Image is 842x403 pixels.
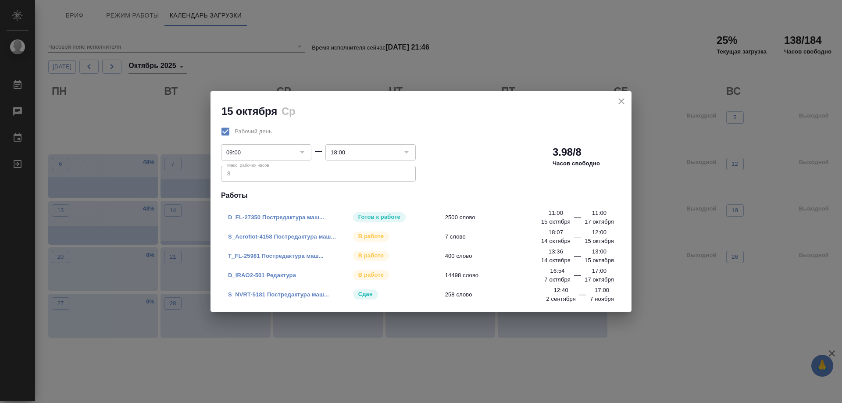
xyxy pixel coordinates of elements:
[590,295,614,303] p: 7 ноября
[445,290,569,299] span: 258 слово
[358,251,384,260] p: В работе
[585,256,614,265] p: 15 октября
[221,105,277,117] h2: 15 октября
[445,252,569,260] span: 400 слово
[595,286,609,295] p: 17:00
[579,289,586,303] div: —
[549,209,563,218] p: 11:00
[592,228,607,237] p: 12:00
[228,272,296,278] a: D_IRAO2-501 Редактура
[574,251,581,265] div: —
[445,271,569,280] span: 14498 слово
[592,247,607,256] p: 13:00
[574,232,581,246] div: —
[592,267,607,275] p: 17:00
[221,190,621,201] h4: Работы
[541,218,571,226] p: 15 октября
[553,145,582,159] h2: 3.98/8
[282,105,296,117] h2: Ср
[554,286,568,295] p: 12:40
[445,213,569,222] span: 2500 слово
[228,291,329,298] a: S_NVRT-5181 Постредактура маш...
[574,270,581,284] div: —
[541,256,571,265] p: 14 октября
[546,295,576,303] p: 2 сентября
[615,95,628,108] button: close
[541,237,571,246] p: 14 октября
[585,218,614,226] p: 17 октября
[544,275,571,284] p: 7 октября
[574,212,581,226] div: —
[585,237,614,246] p: 15 октября
[228,214,324,221] a: D_FL-27350 Постредактура маш...
[358,271,384,279] p: В работе
[550,267,565,275] p: 16:54
[549,247,563,256] p: 13:36
[235,127,272,136] span: Рабочий день
[445,232,569,241] span: 7 слово
[228,253,324,259] a: T_FL-25981 Постредактура маш...
[553,159,600,168] p: Часов свободно
[358,213,400,221] p: Готов к работе
[315,146,322,157] div: —
[358,232,384,241] p: В работе
[358,290,373,299] p: Сдан
[592,209,607,218] p: 11:00
[585,275,614,284] p: 17 октября
[549,228,563,237] p: 18:07
[228,233,336,240] a: S_Aeroflot-4158 Постредактура маш...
